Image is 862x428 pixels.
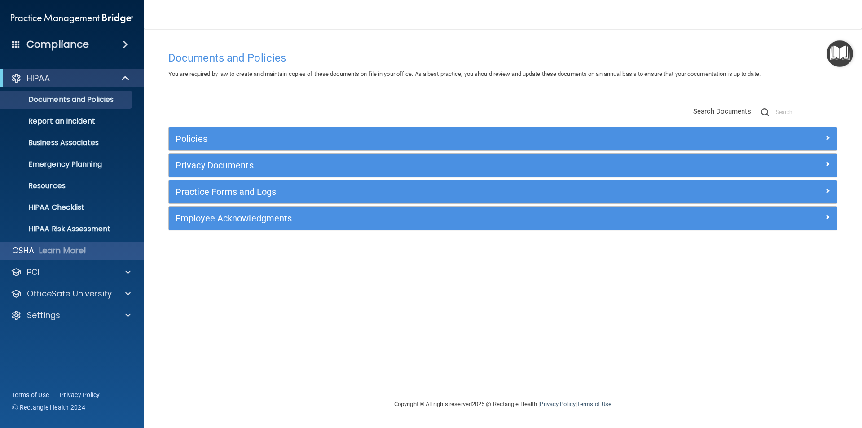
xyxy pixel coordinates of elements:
[12,403,85,412] span: Ⓒ Rectangle Health 2024
[176,211,830,225] a: Employee Acknowledgments
[11,267,131,278] a: PCI
[12,245,35,256] p: OSHA
[11,310,131,321] a: Settings
[27,310,60,321] p: Settings
[6,117,128,126] p: Report an Incident
[6,181,128,190] p: Resources
[27,267,40,278] p: PCI
[827,40,853,67] button: Open Resource Center
[339,390,667,419] div: Copyright © All rights reserved 2025 @ Rectangle Health | |
[577,401,611,407] a: Terms of Use
[176,185,830,199] a: Practice Forms and Logs
[27,288,112,299] p: OfficeSafe University
[176,134,663,144] h5: Policies
[176,132,830,146] a: Policies
[6,203,128,212] p: HIPAA Checklist
[6,95,128,104] p: Documents and Policies
[176,213,663,223] h5: Employee Acknowledgments
[693,107,753,115] span: Search Documents:
[176,160,663,170] h5: Privacy Documents
[26,38,89,51] h4: Compliance
[6,138,128,147] p: Business Associates
[6,160,128,169] p: Emergency Planning
[176,187,663,197] h5: Practice Forms and Logs
[540,401,575,407] a: Privacy Policy
[11,73,130,84] a: HIPAA
[11,288,131,299] a: OfficeSafe University
[11,9,133,27] img: PMB logo
[6,225,128,234] p: HIPAA Risk Assessment
[39,245,87,256] p: Learn More!
[776,106,837,119] input: Search
[168,71,761,77] span: You are required by law to create and maintain copies of these documents on file in your office. ...
[761,108,769,116] img: ic-search.3b580494.png
[707,364,851,400] iframe: Drift Widget Chat Controller
[176,158,830,172] a: Privacy Documents
[12,390,49,399] a: Terms of Use
[168,52,837,64] h4: Documents and Policies
[27,73,50,84] p: HIPAA
[60,390,100,399] a: Privacy Policy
